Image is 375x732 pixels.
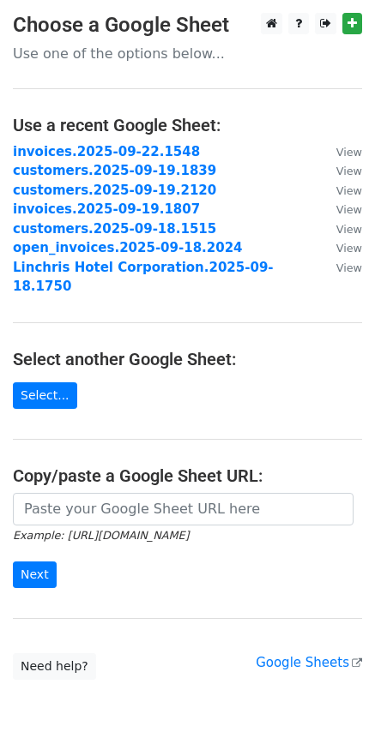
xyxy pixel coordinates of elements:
a: invoices.2025-09-22.1548 [13,144,200,159]
iframe: Chat Widget [289,650,375,732]
h4: Select another Google Sheet: [13,349,362,369]
a: Linchris Hotel Corporation.2025-09-18.1750 [13,260,274,295]
small: Example: [URL][DOMAIN_NAME] [13,529,189,542]
a: open_invoices.2025-09-18.2024 [13,240,243,255]
a: customers.2025-09-19.2120 [13,183,216,198]
small: View [336,261,362,274]
input: Next [13,561,57,588]
a: View [319,260,362,275]
small: View [336,146,362,159]
small: View [336,165,362,177]
small: View [336,223,362,236]
h3: Choose a Google Sheet [13,13,362,38]
a: Google Sheets [256,655,362,670]
a: Need help? [13,653,96,680]
small: View [336,184,362,197]
a: View [319,221,362,237]
a: Select... [13,382,77,409]
a: invoices.2025-09-19.1807 [13,201,200,217]
a: View [319,183,362,198]
a: View [319,240,362,255]
h4: Copy/paste a Google Sheet URL: [13,465,362,486]
a: View [319,163,362,178]
h4: Use a recent Google Sheet: [13,115,362,135]
a: customers.2025-09-18.1515 [13,221,216,237]
a: customers.2025-09-19.1839 [13,163,216,178]
small: View [336,203,362,216]
input: Paste your Google Sheet URL here [13,493,354,525]
p: Use one of the options below... [13,45,362,63]
a: View [319,201,362,217]
a: View [319,144,362,159]
small: View [336,242,362,255]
